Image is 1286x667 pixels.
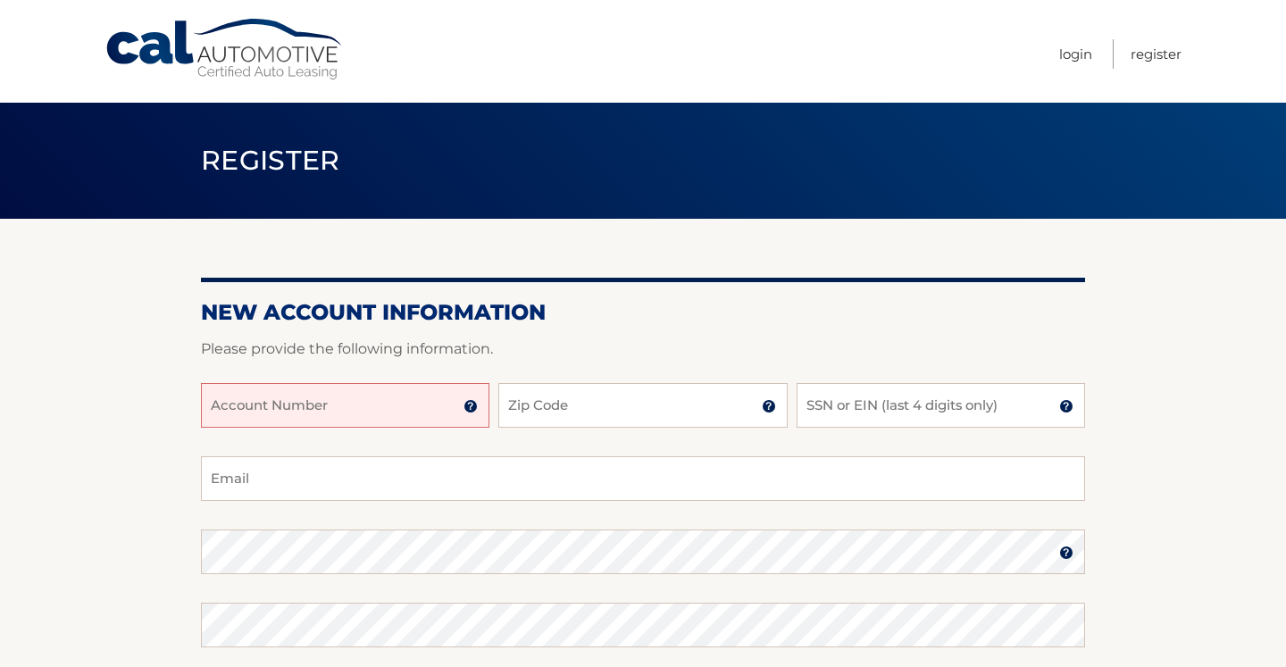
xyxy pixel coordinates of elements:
a: Register [1131,39,1182,69]
img: tooltip.svg [1059,546,1073,560]
input: Zip Code [498,383,787,428]
input: Email [201,456,1085,501]
a: Cal Automotive [104,18,346,81]
p: Please provide the following information. [201,337,1085,362]
img: tooltip.svg [1059,399,1073,413]
input: Account Number [201,383,489,428]
img: tooltip.svg [463,399,478,413]
a: Login [1059,39,1092,69]
span: Register [201,144,340,177]
h2: New Account Information [201,299,1085,326]
input: SSN or EIN (last 4 digits only) [797,383,1085,428]
img: tooltip.svg [762,399,776,413]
